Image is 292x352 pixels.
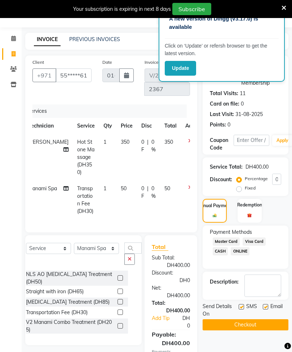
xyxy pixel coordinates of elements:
[231,247,249,255] span: ONLINE
[146,254,195,262] div: Sub Total:
[26,318,115,334] div: V2 Manami Combo Treatment (DH205)
[169,15,274,31] p: A new version of Dingg (v3.17.0) is available
[213,237,240,246] span: Master Card
[181,118,205,134] th: Action
[146,339,195,347] div: DH400.00
[77,185,93,214] span: Transportation Fee (DH30)
[210,121,226,129] div: Points:
[152,243,168,251] span: Total
[147,138,149,153] span: |
[246,213,253,218] img: _gift.svg
[103,139,106,145] span: 1
[270,303,283,318] span: Email
[26,288,84,295] div: Straight with iron (DH65)
[245,163,269,171] div: DH400.00
[210,278,239,286] div: Description:
[243,237,266,246] span: Visa Card
[77,139,94,175] span: Hot Stone Massage (DH350)
[210,176,232,183] div: Discount:
[146,299,195,307] div: Total:
[146,262,195,269] div: DH400.00
[213,247,228,255] span: CASH
[164,185,170,192] span: 50
[56,68,92,82] input: Search by Name/Mobile/Email/Code
[146,284,195,292] div: Net:
[240,90,245,97] div: 11
[203,303,236,318] span: Send Details On
[69,36,120,43] a: PREVIOUS INVOICES
[116,118,137,134] th: Price
[237,202,262,208] label: Redemption
[160,118,181,134] th: Total
[197,202,232,209] label: Manual Payment
[73,118,99,134] th: Service
[26,309,88,316] div: Transportation Fee (DH30)
[137,118,160,134] th: Disc
[212,213,218,218] img: _cash.svg
[227,121,230,129] div: 0
[210,90,238,97] div: Total Visits:
[164,139,173,145] span: 350
[28,139,68,145] span: [PERSON_NAME]
[141,138,144,153] span: 0 F
[235,111,263,118] div: 31-08-2025
[103,185,106,192] span: 1
[25,104,187,118] div: Services
[145,59,176,66] label: Invoice Number
[26,298,110,306] div: [MEDICAL_DATA] Treatment (DH85)
[102,59,112,66] label: Date
[141,185,144,200] span: 0 F
[99,118,116,134] th: Qty
[32,59,44,66] label: Client
[246,303,257,318] span: SMS
[146,277,195,284] div: DH0
[210,137,234,152] div: Coupon Code
[245,175,268,182] label: Percentage
[234,135,269,146] input: Enter Offer / Coupon Code
[146,292,195,299] div: DH400.00
[210,111,234,118] div: Last Visit:
[32,68,56,82] button: +971
[241,100,244,108] div: 0
[165,42,279,57] p: Click on ‘Update’ or refersh browser to get the latest version.
[172,3,211,15] button: Subscribe
[151,138,156,153] span: 0 %
[151,185,156,200] span: 0 %
[121,185,127,192] span: 50
[165,61,196,76] button: Update
[24,118,73,134] th: Technician
[147,185,149,200] span: |
[146,307,195,315] div: DH400.00
[121,139,129,145] span: 350
[34,33,61,46] a: INVOICE
[73,5,171,13] div: Your subscription is expiring in next 8 days
[210,163,243,171] div: Service Total:
[210,100,239,108] div: Card on file:
[245,185,256,191] label: Fixed
[124,242,142,254] input: Search or Scan
[175,315,195,330] div: DH0
[146,315,175,330] a: Add Tip
[146,269,195,277] div: Discount:
[146,330,195,339] div: Payable:
[28,185,57,192] span: Manami Spa
[210,228,252,236] span: Payment Methods
[203,319,288,330] button: Checkout
[26,271,115,286] div: NLS AO [MEDICAL_DATA] Treatment (DH50)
